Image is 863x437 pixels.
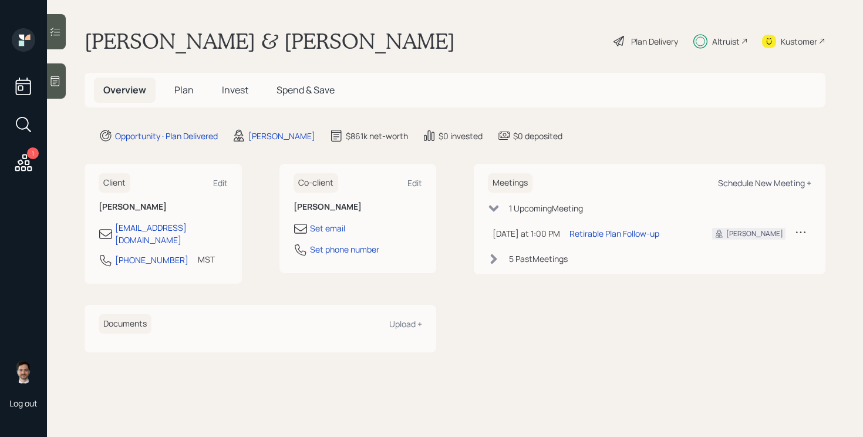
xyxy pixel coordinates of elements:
[103,83,146,96] span: Overview
[631,35,678,48] div: Plan Delivery
[718,177,811,189] div: Schedule New Meeting +
[488,173,532,193] h6: Meetings
[99,314,151,334] h6: Documents
[222,83,248,96] span: Invest
[198,253,215,265] div: MST
[85,28,455,54] h1: [PERSON_NAME] & [PERSON_NAME]
[310,243,379,256] div: Set phone number
[12,360,35,384] img: jonah-coleman-headshot.png
[439,130,483,142] div: $0 invested
[726,228,783,239] div: [PERSON_NAME]
[277,83,335,96] span: Spend & Save
[99,202,228,212] h6: [PERSON_NAME]
[569,227,659,240] div: Retirable Plan Follow-up
[310,222,345,234] div: Set email
[9,398,38,409] div: Log out
[712,35,740,48] div: Altruist
[294,173,338,193] h6: Co-client
[407,177,422,189] div: Edit
[509,253,568,265] div: 5 Past Meeting s
[99,173,130,193] h6: Client
[294,202,423,212] h6: [PERSON_NAME]
[27,147,39,159] div: 1
[115,130,218,142] div: Opportunity · Plan Delivered
[509,202,583,214] div: 1 Upcoming Meeting
[174,83,194,96] span: Plan
[781,35,817,48] div: Kustomer
[493,227,560,240] div: [DATE] at 1:00 PM
[115,221,228,246] div: [EMAIL_ADDRESS][DOMAIN_NAME]
[346,130,408,142] div: $861k net-worth
[248,130,315,142] div: [PERSON_NAME]
[389,318,422,330] div: Upload +
[213,177,228,189] div: Edit
[513,130,562,142] div: $0 deposited
[115,254,188,266] div: [PHONE_NUMBER]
